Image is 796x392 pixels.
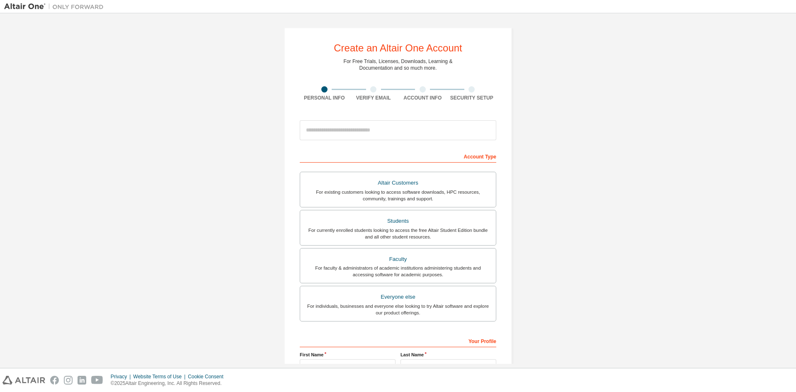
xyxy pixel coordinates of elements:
img: instagram.svg [64,376,73,385]
img: Altair One [4,2,108,11]
div: For individuals, businesses and everyone else looking to try Altair software and explore our prod... [305,303,491,316]
p: © 2025 Altair Engineering, Inc. All Rights Reserved. [111,380,228,387]
div: Students [305,215,491,227]
div: For faculty & administrators of academic institutions administering students and accessing softwa... [305,265,491,278]
div: Personal Info [300,95,349,101]
div: For Free Trials, Licenses, Downloads, Learning & Documentation and so much more. [344,58,453,71]
label: Last Name [400,351,496,358]
div: Your Profile [300,334,496,347]
div: Altair Customers [305,177,491,189]
div: Verify Email [349,95,398,101]
img: linkedin.svg [78,376,86,385]
div: Privacy [111,373,133,380]
label: First Name [300,351,396,358]
div: For currently enrolled students looking to access the free Altair Student Edition bundle and all ... [305,227,491,240]
div: Website Terms of Use [133,373,188,380]
div: Cookie Consent [188,373,228,380]
div: Account Info [398,95,447,101]
div: Account Type [300,149,496,163]
div: Create an Altair One Account [334,43,462,53]
div: Faculty [305,253,491,265]
div: Everyone else [305,291,491,303]
img: altair_logo.svg [2,376,45,385]
div: For existing customers looking to access software downloads, HPC resources, community, trainings ... [305,189,491,202]
img: youtube.svg [91,376,103,385]
div: Security Setup [447,95,497,101]
img: facebook.svg [50,376,59,385]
